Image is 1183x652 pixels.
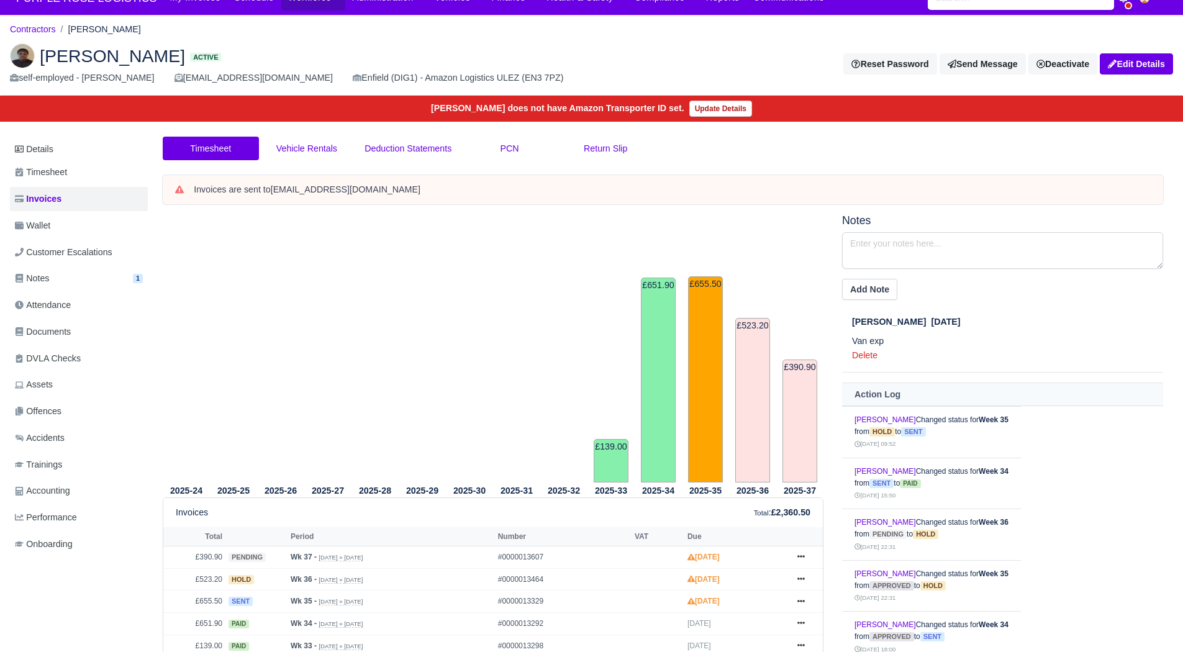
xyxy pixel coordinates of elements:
[688,276,723,482] td: £655.50
[353,71,563,85] div: Enfield (DIG1) - Amazon Logistics ULEZ (EN3 7PZ)
[15,165,67,179] span: Timesheet
[852,350,877,360] a: Delete
[854,415,916,424] a: [PERSON_NAME]
[689,101,752,117] a: Update Details
[854,518,916,527] a: [PERSON_NAME]
[319,643,363,650] small: [DATE] » [DATE]
[901,427,925,437] span: sent
[446,483,493,498] th: 2025-30
[229,642,249,651] span: paid
[319,620,363,628] small: [DATE] » [DATE]
[869,479,894,488] span: sent
[10,373,148,397] a: Assets
[635,483,682,498] th: 2025-34
[163,527,225,546] th: Total
[495,591,632,613] td: #0000013329
[10,532,148,556] a: Onboarding
[10,293,148,317] a: Attendance
[194,184,1151,196] div: Invoices are sent to
[15,458,62,472] span: Trainings
[940,53,1026,75] a: Send Message
[351,483,399,498] th: 2025-28
[399,483,446,498] th: 2025-29
[133,274,143,283] span: 1
[869,632,914,641] span: approved
[1,34,1182,96] div: Shallum Anderson
[1100,53,1173,75] a: Edit Details
[163,591,225,613] td: £655.50
[10,138,148,161] a: Details
[979,415,1008,424] strong: Week 35
[687,575,720,584] strong: [DATE]
[229,597,253,606] span: sent
[15,351,81,366] span: DVLA Checks
[259,137,355,161] a: Vehicle Rentals
[163,613,225,635] td: £651.90
[842,509,1021,561] td: Changed status for from to
[687,641,711,650] span: [DATE]
[842,279,897,300] button: Add Note
[319,598,363,605] small: [DATE] » [DATE]
[15,378,53,392] span: Assets
[175,71,333,85] div: [EMAIL_ADDRESS][DOMAIN_NAME]
[854,569,916,578] a: [PERSON_NAME]
[959,508,1183,652] div: Chat Widget
[291,641,317,650] strong: Wk 33 -
[10,71,155,85] div: self-employed - [PERSON_NAME]
[15,325,71,339] span: Documents
[913,530,938,539] span: hold
[540,483,587,498] th: 2025-32
[493,483,540,498] th: 2025-31
[754,509,769,517] small: Total
[854,440,895,447] small: [DATE] 09:52
[900,479,920,488] span: paid
[229,575,254,584] span: hold
[729,483,776,498] th: 2025-36
[15,510,77,525] span: Performance
[15,484,70,498] span: Accounting
[587,483,635,498] th: 2025-33
[869,530,907,539] span: pending
[319,576,363,584] small: [DATE] » [DATE]
[15,537,73,551] span: Onboarding
[10,187,148,211] a: Invoices
[854,467,916,476] a: [PERSON_NAME]
[842,383,1163,406] th: Action Log
[163,546,225,569] td: £390.90
[842,560,1021,612] td: Changed status for from to
[920,581,946,591] span: hold
[291,597,317,605] strong: Wk 35 -
[304,483,351,498] th: 2025-27
[843,53,936,75] button: Reset Password
[754,505,810,520] div: :
[1028,53,1097,75] div: Deactivate
[852,315,1163,329] div: [DATE]
[291,619,317,628] strong: Wk 34 -
[163,137,259,161] a: Timesheet
[782,360,817,482] td: £390.90
[10,426,148,450] a: Accidents
[771,507,810,517] strong: £2,360.50
[15,404,61,419] span: Offences
[15,431,65,445] span: Accidents
[15,298,71,312] span: Attendance
[163,568,225,591] td: £523.20
[594,439,628,482] td: £139.00
[10,320,148,344] a: Documents
[229,553,266,562] span: pending
[495,568,632,591] td: #0000013464
[854,594,895,601] small: [DATE] 22:31
[291,575,317,584] strong: Wk 36 -
[869,581,914,591] span: approved
[854,543,895,550] small: [DATE] 22:31
[15,219,50,233] span: Wallet
[10,346,148,371] a: DVLA Checks
[687,553,720,561] strong: [DATE]
[288,527,495,546] th: Period
[558,137,654,161] a: Return Slip
[10,479,148,503] a: Accounting
[15,245,112,260] span: Customer Escalations
[10,505,148,530] a: Performance
[979,467,1008,476] strong: Week 34
[210,483,257,498] th: 2025-25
